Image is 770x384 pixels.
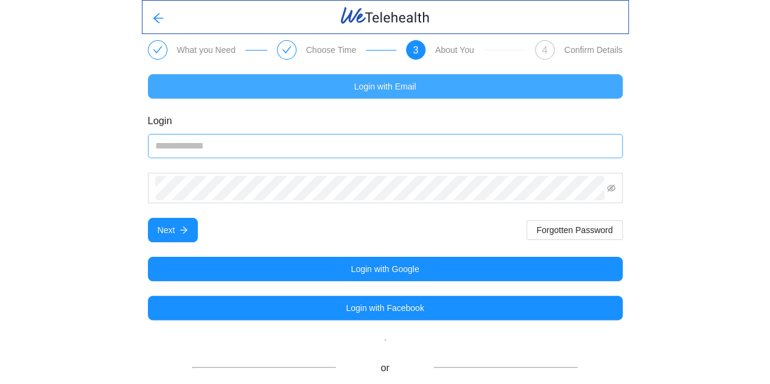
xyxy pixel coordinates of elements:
span: check [153,45,163,55]
div: or [148,360,623,375]
span: eye-invisible [607,184,615,192]
span: Login with Google [351,262,419,276]
span: arrow-right [180,226,188,236]
div: What you Need [177,45,236,55]
div: Choose Time [306,45,356,55]
button: Login with Facebook [148,296,623,320]
h3: Login [148,113,623,129]
span: Next [158,223,175,237]
div: About You [435,45,474,55]
span: Forgotten Password [536,223,612,237]
span: Login with Facebook [346,301,424,315]
button: Login with Email [148,74,623,99]
span: 3 [413,45,418,55]
button: arrow-left [142,5,174,29]
span: 4 [542,45,547,55]
button: Nextarrow-right [148,218,198,242]
button: Forgotten Password [527,220,622,240]
div: Confirm Details [564,45,623,55]
span: Login with Email [354,80,416,93]
span: check [282,45,292,55]
button: Login with Google [148,257,623,281]
img: WeTelehealth [339,5,431,26]
span: arrow-left [152,12,164,26]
